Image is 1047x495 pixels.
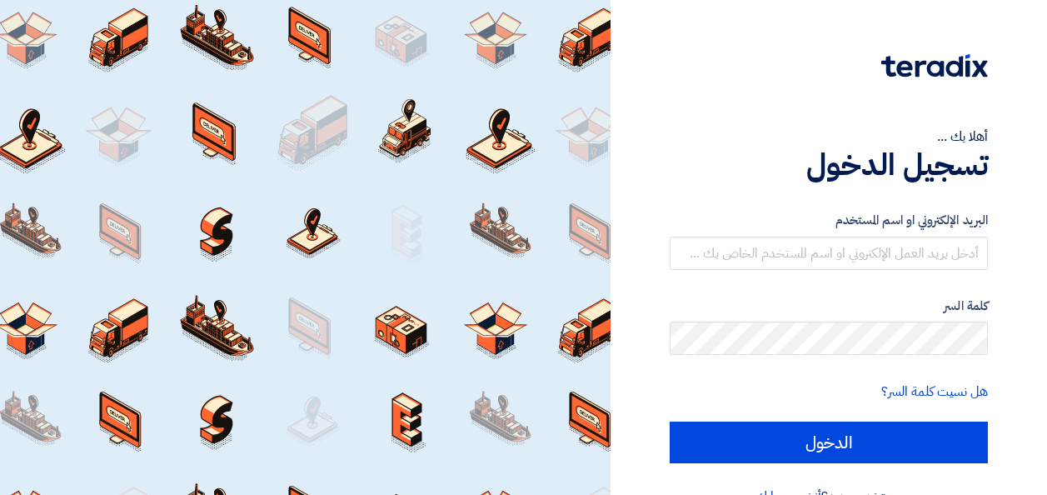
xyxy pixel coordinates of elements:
h1: تسجيل الدخول [670,147,988,183]
div: أهلا بك ... [670,127,988,147]
label: كلمة السر [670,297,988,316]
img: Teradix logo [881,54,988,77]
label: البريد الإلكتروني او اسم المستخدم [670,211,988,230]
a: هل نسيت كلمة السر؟ [881,382,988,402]
input: الدخول [670,422,988,463]
input: أدخل بريد العمل الإلكتروني او اسم المستخدم الخاص بك ... [670,237,988,270]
